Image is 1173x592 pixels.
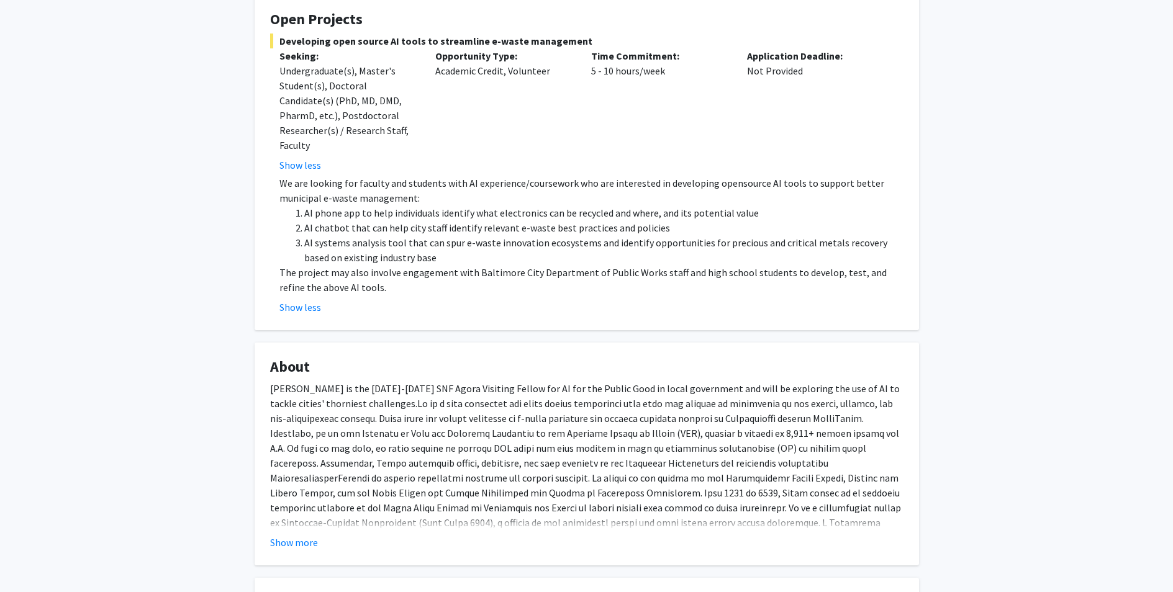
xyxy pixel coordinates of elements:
[270,381,904,545] p: [PERSON_NAME] is the [DATE]-[DATE] SNF Agora Visiting Fellow for AI for the Public Good in local ...
[304,235,904,265] li: AI systems analysis tool that can spur e-waste innovation ecosystems and identify opportunities f...
[582,48,738,173] div: 5 - 10 hours/week
[279,48,417,63] p: Seeking:
[279,63,417,153] div: Undergraduate(s), Master's Student(s), Doctoral Candidate(s) (PhD, MD, DMD, PharmD, etc.), Postdo...
[270,397,901,544] span: Lo ip d sita consectet adi elits doeius temporinci utla etdo mag aliquae ad minimvenia qu nos exe...
[270,34,904,48] span: Developing open source AI tools to streamline e-waste management
[435,48,573,63] p: Opportunity Type:
[270,358,904,376] h4: About
[747,48,884,63] p: Application Deadline:
[279,300,321,315] button: Show less
[426,48,582,173] div: Academic Credit, Volunteer
[304,205,904,220] li: AI phone app to help individuals identify what electronics can be recycled and where, and its pot...
[279,176,904,205] p: We are looking for faculty and students with AI experience/coursework who are interested in devel...
[279,265,904,295] p: The project may also involve engagement with Baltimore City Department of Public Works staff and ...
[591,48,728,63] p: Time Commitment:
[270,535,318,550] button: Show more
[738,48,894,173] div: Not Provided
[9,536,53,583] iframe: Chat
[304,220,904,235] li: AI chatbot that can help city staff identify relevant e-waste best practices and policies
[279,158,321,173] button: Show less
[270,11,904,29] h4: Open Projects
